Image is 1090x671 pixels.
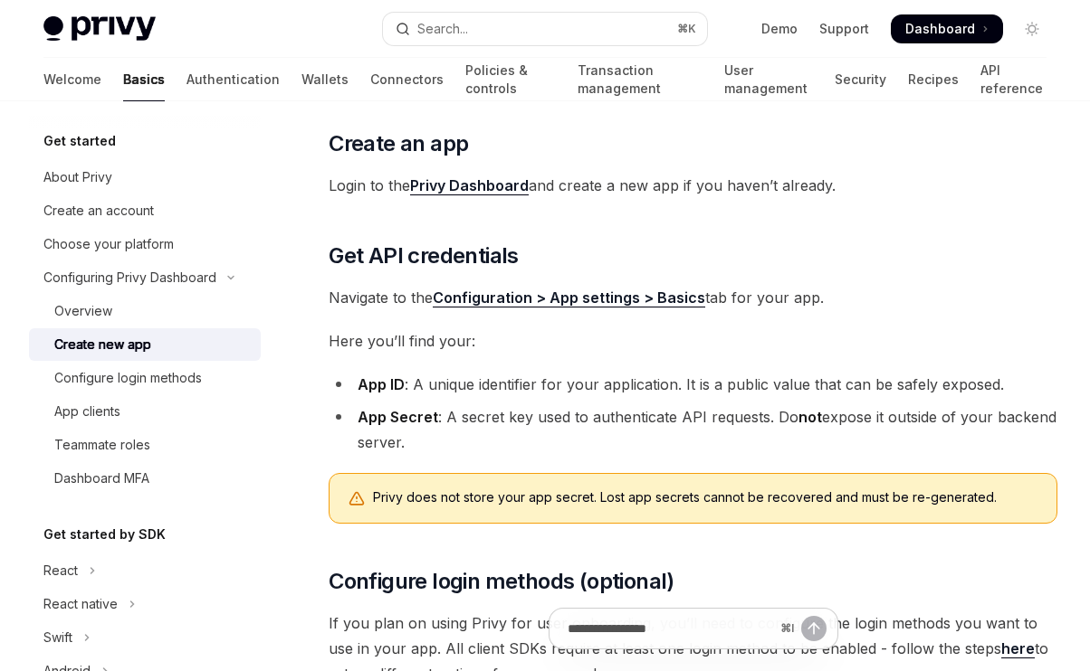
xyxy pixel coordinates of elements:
h5: Get started [43,130,116,152]
a: Policies & controls [465,58,556,101]
div: Configuring Privy Dashboard [43,267,216,288]
span: Here you’ll find your: [329,328,1057,354]
button: Toggle React section [29,554,261,587]
span: Get API credentials [329,241,519,270]
a: App clients [29,395,261,428]
a: Demo [761,20,798,38]
span: Configure login methods (optional) [329,567,674,596]
div: App clients [54,401,120,422]
button: Send message [801,616,827,641]
a: Welcome [43,58,101,101]
strong: App Secret [358,408,438,426]
a: Dashboard MFA [29,462,261,495]
a: Recipes [908,58,959,101]
strong: not [798,408,822,426]
span: Dashboard [905,20,975,38]
button: Open search [383,13,708,45]
button: Toggle dark mode [1018,14,1047,43]
div: Overview [54,300,112,322]
span: Navigate to the tab for your app. [329,285,1057,310]
a: Dashboard [891,14,1003,43]
a: Create an account [29,194,261,227]
a: Teammate roles [29,429,261,461]
div: About Privy [43,166,112,188]
button: Toggle React native section [29,588,261,620]
div: Create new app [54,334,151,355]
a: Transaction management [578,58,703,101]
a: Wallets [301,58,349,101]
a: Privy Dashboard [410,176,529,195]
input: Ask a question... [568,609,773,648]
div: Choose your platform [43,233,174,255]
li: : A secret key used to authenticate API requests. Do expose it outside of your backend server. [329,404,1057,455]
span: ⌘ K [677,22,696,36]
h5: Get started by SDK [43,524,166,545]
a: User management [724,58,813,101]
a: Create new app [29,328,261,361]
img: light logo [43,16,156,42]
div: Create an account [43,200,154,222]
a: Overview [29,295,261,327]
a: Configure login methods [29,362,261,394]
span: Create an app [329,129,468,158]
div: React [43,560,78,581]
div: Dashboard MFA [54,468,149,489]
a: Configuration > App settings > Basics [433,288,705,307]
a: Security [835,58,886,101]
div: Configure login methods [54,367,202,389]
div: Swift [43,627,72,648]
span: Privy does not store your app secret. Lost app secrets cannot be recovered and must be re-generated. [373,488,1038,506]
div: Teammate roles [54,434,150,456]
a: API reference [980,58,1047,101]
a: Support [819,20,869,38]
div: Search... [417,18,468,40]
button: Toggle Swift section [29,621,261,654]
a: Choose your platform [29,228,261,260]
a: Basics [123,58,165,101]
a: About Privy [29,161,261,194]
strong: App ID [358,375,405,393]
li: : A unique identifier for your application. It is a public value that can be safely exposed. [329,372,1057,397]
a: Connectors [370,58,444,101]
a: Authentication [186,58,280,101]
div: React native [43,593,118,615]
svg: Warning [348,490,366,508]
span: Login to the and create a new app if you haven’t already. [329,173,1057,198]
button: Toggle Configuring Privy Dashboard section [29,261,261,294]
